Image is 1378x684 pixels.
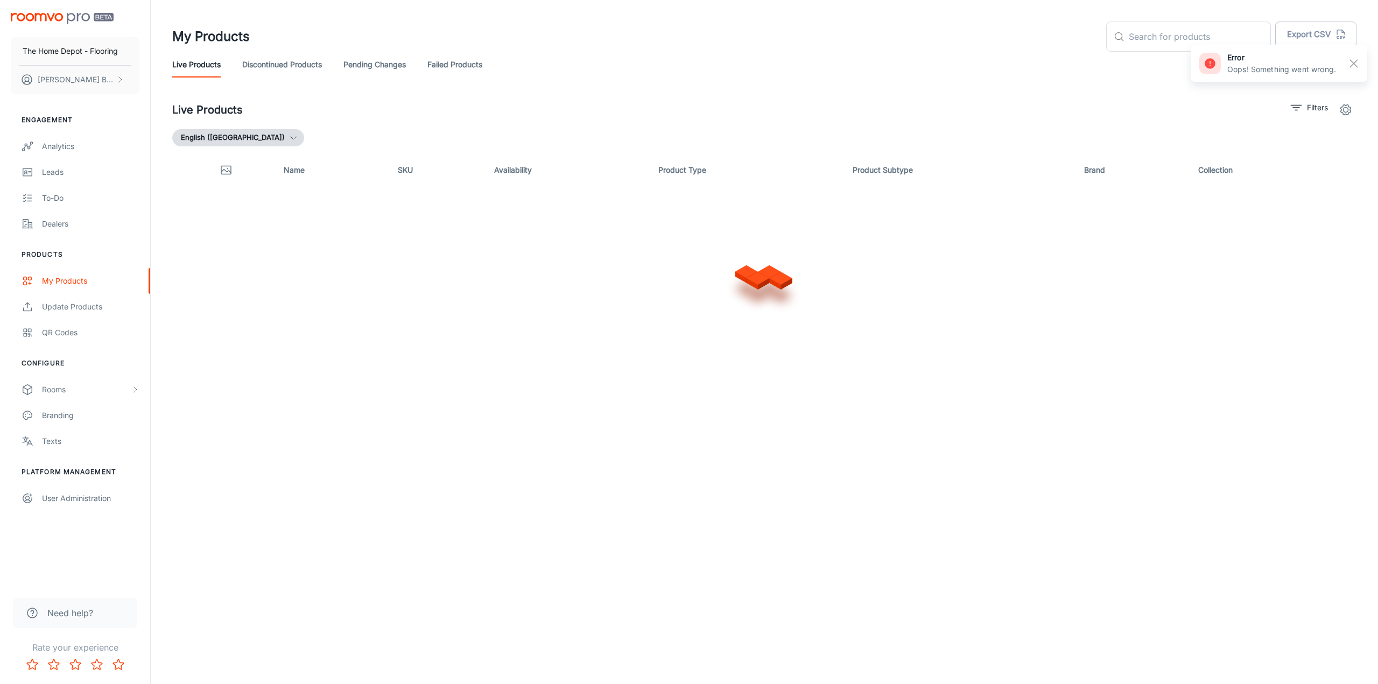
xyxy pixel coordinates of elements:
div: Update Products [42,301,139,313]
a: Discontinued Products [242,52,322,77]
button: filter [1288,99,1331,116]
div: Branding [42,410,139,421]
button: Rate 2 star [43,654,65,675]
p: Rate your experience [9,641,142,654]
th: SKU [389,155,486,185]
th: Brand [1075,155,1190,185]
p: Oops! Something went wrong. [1227,64,1336,75]
button: Rate 3 star [65,654,86,675]
p: The Home Depot - Flooring [23,45,118,57]
div: QR Codes [42,327,139,339]
input: Search for products [1129,22,1271,52]
img: Roomvo PRO Beta [11,13,114,24]
th: Availability [486,155,649,185]
button: settings [1335,99,1356,121]
button: Rate 1 star [22,654,43,675]
div: Rooms [42,384,131,396]
p: Filters [1307,102,1328,114]
button: Rate 4 star [86,654,108,675]
div: Analytics [42,140,139,152]
button: Export CSV [1275,22,1356,47]
button: Rate 5 star [108,654,129,675]
th: Product Type [650,155,844,185]
button: English ([GEOGRAPHIC_DATA]) [172,129,304,146]
a: Live Products [172,52,221,77]
p: [PERSON_NAME] Butcher [38,74,114,86]
th: Name [275,155,389,185]
span: Need help? [47,607,93,619]
div: To-do [42,192,139,204]
div: My Products [42,275,139,287]
a: Pending Changes [343,52,406,77]
button: [PERSON_NAME] Butcher [11,66,139,94]
th: Product Subtype [844,155,1075,185]
div: User Administration [42,492,139,504]
div: Texts [42,435,139,447]
div: Leads [42,166,139,178]
svg: Thumbnail [220,164,233,177]
div: Dealers [42,218,139,230]
h1: My Products [172,27,250,46]
button: The Home Depot - Flooring [11,37,139,65]
h2: Live Products [172,102,243,118]
th: Collection [1190,155,1357,185]
h6: error [1227,52,1336,64]
a: Failed Products [427,52,482,77]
